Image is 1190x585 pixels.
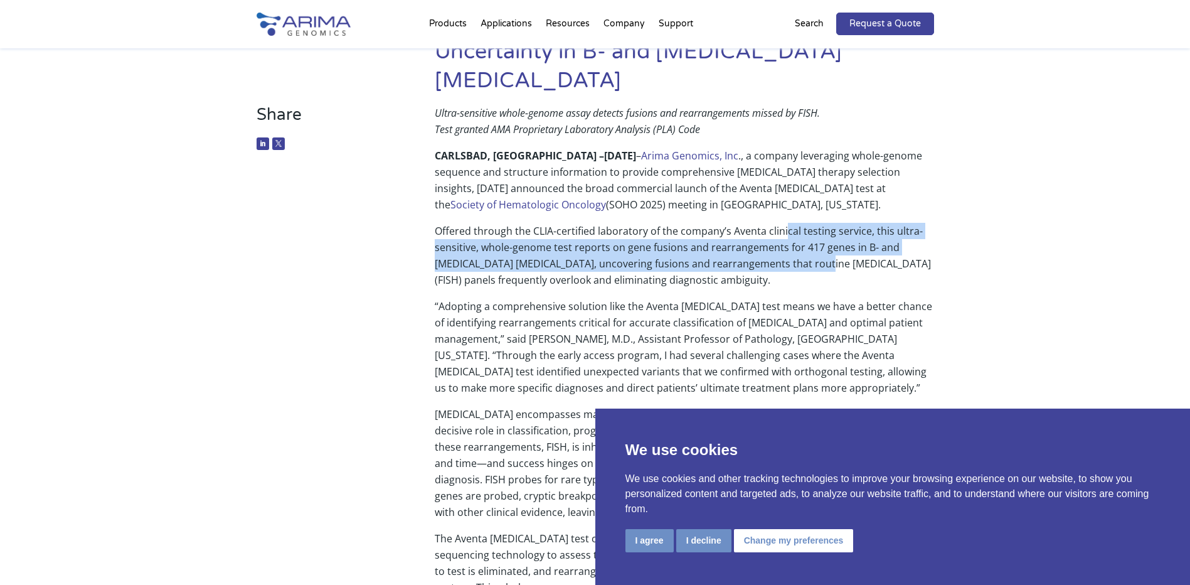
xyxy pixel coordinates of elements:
[257,105,398,134] h3: Share
[257,13,351,36] img: Arima-Genomics-logo
[450,198,606,212] a: Society of Hematologic Oncology
[435,149,604,163] b: CARLSBAD, [GEOGRAPHIC_DATA] –
[604,149,636,163] b: [DATE]
[625,471,1161,517] p: We use cookies and other tracking technologies to improve your browsing experience on our website...
[625,529,674,552] button: I agree
[435,406,933,530] p: [MEDICAL_DATA] encompasses many distinct subtypes, and rearrangements of specific genes play a de...
[435,106,820,120] em: Ultra-sensitive whole-genome assay detects fusions and rearrangements missed by FISH.
[435,148,933,223] p: – ., a company leveraging whole-genome sequence and structure information to provide comprehensiv...
[435,223,933,298] p: Offered through the CLIA-certified laboratory of the company’s Aventa clinical testing service, t...
[795,16,824,32] p: Search
[836,13,934,35] a: Request a Quote
[435,122,700,136] em: Test granted AMA Proprietary Laboratory Analysis (PLA) Code
[734,529,854,552] button: Change my preferences
[435,298,933,406] p: “Adopting a comprehensive solution like the Aventa [MEDICAL_DATA] test means we have a better cha...
[676,529,731,552] button: I decline
[641,149,738,163] a: Arima Genomics, Inc
[625,439,1161,461] p: We use cookies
